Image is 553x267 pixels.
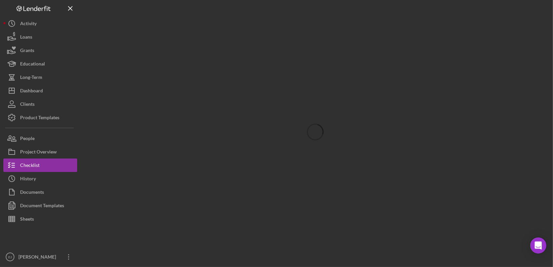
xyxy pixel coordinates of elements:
button: Long-Term [3,71,77,84]
button: Project Overview [3,145,77,159]
button: Dashboard [3,84,77,97]
button: EJ[PERSON_NAME] [3,250,77,264]
div: Educational [20,57,45,72]
div: Project Overview [20,145,57,160]
button: Grants [3,44,77,57]
div: Sheets [20,212,34,227]
div: [PERSON_NAME] [17,250,60,265]
div: Activity [20,17,37,32]
button: Sheets [3,212,77,226]
button: Educational [3,57,77,71]
div: Product Templates [20,111,59,126]
div: Grants [20,44,34,59]
div: Long-Term [20,71,42,86]
button: Document Templates [3,199,77,212]
button: Documents [3,185,77,199]
div: Checklist [20,159,40,174]
div: Dashboard [20,84,43,99]
div: Documents [20,185,44,201]
button: Product Templates [3,111,77,124]
div: Open Intercom Messenger [530,237,546,254]
div: Document Templates [20,199,64,214]
div: Loans [20,30,32,45]
text: EJ [8,255,12,259]
div: History [20,172,36,187]
div: Clients [20,97,35,113]
button: Checklist [3,159,77,172]
button: History [3,172,77,185]
button: Clients [3,97,77,111]
button: Loans [3,30,77,44]
button: People [3,132,77,145]
div: People [20,132,35,147]
button: Activity [3,17,77,30]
